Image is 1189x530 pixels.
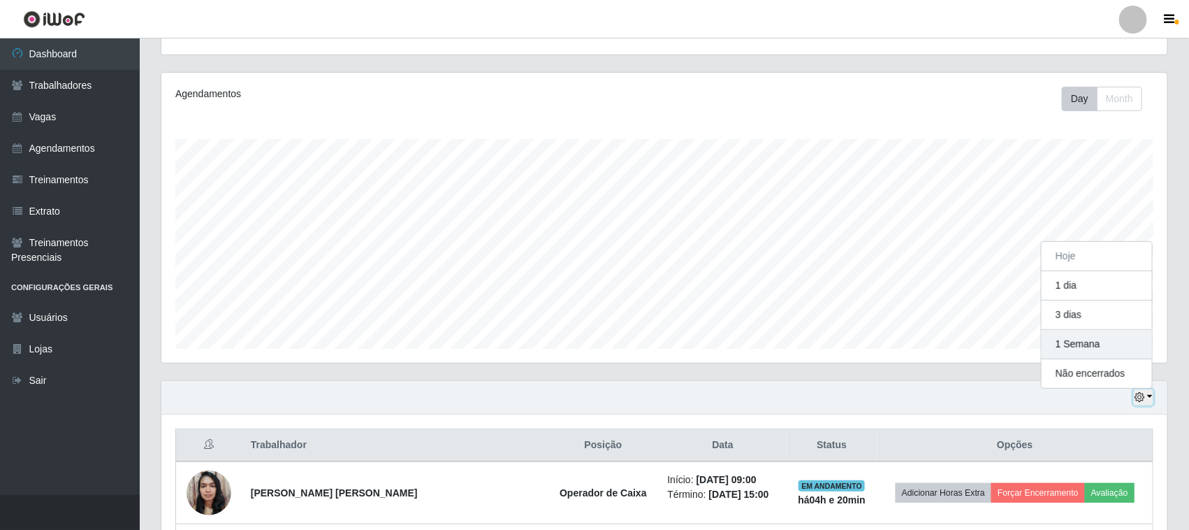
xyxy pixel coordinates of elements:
div: First group [1062,87,1142,111]
span: EM ANDAMENTO [798,480,865,492]
th: Posição [547,429,659,462]
button: Day [1062,87,1097,111]
button: Forçar Encerramento [991,483,1085,503]
li: Início: [667,473,778,487]
strong: há 04 h e 20 min [798,494,866,506]
div: Agendamentos [175,87,571,101]
img: CoreUI Logo [23,10,85,28]
button: Month [1097,87,1142,111]
button: Não encerrados [1042,359,1152,388]
button: 1 dia [1042,271,1152,301]
strong: [PERSON_NAME] [PERSON_NAME] [251,487,418,499]
strong: Operador de Caixa [560,487,647,499]
div: Toolbar with button groups [1062,87,1153,111]
th: Status [787,429,877,462]
th: Opções [877,429,1153,462]
li: Término: [667,487,778,502]
button: Avaliação [1085,483,1135,503]
button: 1 Semana [1042,330,1152,359]
th: Trabalhador [242,429,548,462]
button: Hoje [1042,242,1152,271]
th: Data [659,429,786,462]
button: 3 dias [1042,301,1152,330]
time: [DATE] 15:00 [709,489,769,500]
time: [DATE] 09:00 [696,474,757,485]
img: 1736008247371.jpeg [187,463,231,522]
button: Adicionar Horas Extra [896,483,991,503]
